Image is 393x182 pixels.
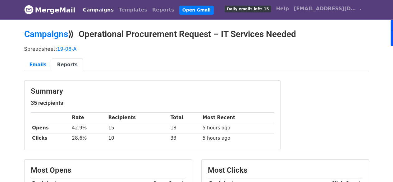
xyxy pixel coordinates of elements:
[225,6,271,12] span: Daily emails left: 15
[57,46,77,52] a: 19-08-A
[169,123,201,133] td: 18
[294,5,356,12] span: [EMAIL_ADDRESS][DOMAIN_NAME]
[362,152,393,182] iframe: Chat Widget
[31,133,71,143] th: Clicks
[201,133,274,143] td: 5 hours ago
[31,123,71,133] th: Opens
[201,113,274,123] th: Most Recent
[31,100,274,106] h5: 35 recipients
[222,2,273,15] a: Daily emails left: 15
[24,29,68,39] a: Campaigns
[169,133,201,143] td: 33
[71,113,107,123] th: Rate
[201,123,274,133] td: 5 hours ago
[107,113,169,123] th: Recipients
[24,5,34,14] img: MergeMail logo
[107,123,169,133] td: 15
[80,4,116,16] a: Campaigns
[274,2,291,15] a: Help
[169,113,201,123] th: Total
[107,133,169,143] td: 10
[116,4,150,16] a: Templates
[208,166,363,175] h3: Most Clicks
[24,3,75,16] a: MergeMail
[71,123,107,133] td: 42.9%
[24,46,369,52] p: Spreadsheet:
[71,133,107,143] td: 28.6%
[31,87,274,96] h3: Summary
[24,58,52,71] a: Emails
[24,29,369,40] h2: ⟫ Operational Procurement Request – IT Services Needed
[150,4,177,16] a: Reports
[179,6,214,15] a: Open Gmail
[291,2,364,17] a: [EMAIL_ADDRESS][DOMAIN_NAME]
[31,166,185,175] h3: Most Opens
[52,58,83,71] a: Reports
